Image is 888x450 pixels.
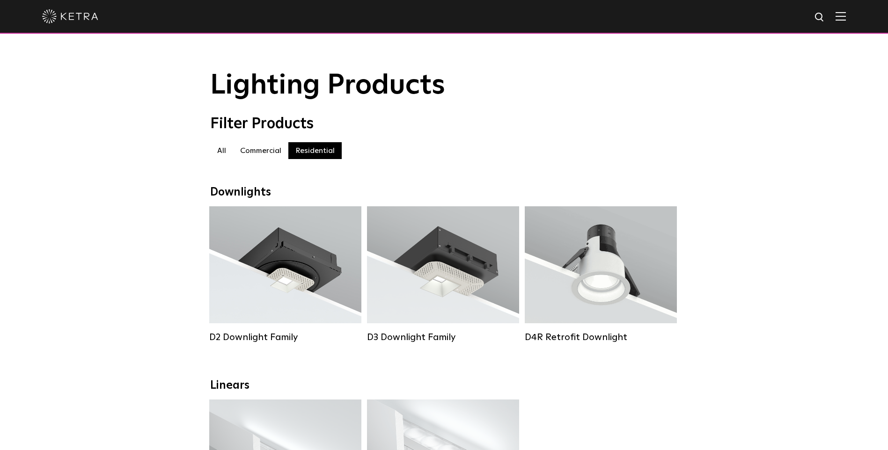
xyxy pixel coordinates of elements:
[367,332,519,343] div: D3 Downlight Family
[525,206,677,348] a: D4R Retrofit Downlight Lumen Output:800Colors:White / BlackBeam Angles:15° / 25° / 40° / 60°Watta...
[814,12,826,23] img: search icon
[210,379,678,392] div: Linears
[210,72,445,100] span: Lighting Products
[836,12,846,21] img: Hamburger%20Nav.svg
[210,115,678,133] div: Filter Products
[42,9,98,23] img: ketra-logo-2019-white
[210,186,678,199] div: Downlights
[210,142,233,159] label: All
[209,206,361,348] a: D2 Downlight Family Lumen Output:1200Colors:White / Black / Gloss Black / Silver / Bronze / Silve...
[367,206,519,348] a: D3 Downlight Family Lumen Output:700 / 900 / 1100Colors:White / Black / Silver / Bronze / Paintab...
[525,332,677,343] div: D4R Retrofit Downlight
[288,142,342,159] label: Residential
[233,142,288,159] label: Commercial
[209,332,361,343] div: D2 Downlight Family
